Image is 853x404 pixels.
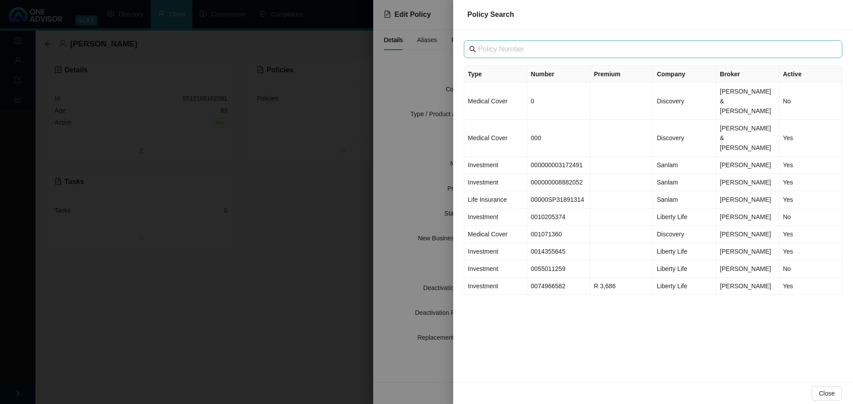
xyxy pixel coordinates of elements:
span: Medical Cover [468,231,507,238]
td: 001071360 [527,226,590,243]
span: Sanlam [657,179,678,186]
span: Liberty Life [657,265,687,272]
td: 0055011259 [527,260,590,278]
td: R 3,686 [590,278,654,295]
span: Investment [468,161,498,169]
td: 0074966582 [527,278,590,295]
span: search [469,46,476,53]
td: Yes [779,174,842,191]
span: Sanlam [657,196,678,203]
td: Yes [779,120,842,157]
span: [PERSON_NAME] [720,196,771,203]
span: Investment [468,282,498,290]
span: Policy Search [467,11,514,18]
span: Investment [468,265,498,272]
span: Investment [468,248,498,255]
th: Broker [716,66,779,83]
td: 0010205374 [527,208,590,226]
td: 000 [527,120,590,157]
td: No [779,260,842,278]
td: Yes [779,226,842,243]
span: Discovery [657,134,684,141]
span: Liberty Life [657,213,687,220]
th: Number [527,66,590,83]
span: [PERSON_NAME] & [PERSON_NAME] [720,125,771,151]
button: Close [812,386,842,400]
td: Yes [779,278,842,295]
td: Yes [779,243,842,260]
td: 000000008882052 [527,174,590,191]
td: Yes [779,191,842,208]
span: [PERSON_NAME] [720,213,771,220]
th: Company [653,66,716,83]
span: [PERSON_NAME] & [PERSON_NAME] [720,88,771,114]
span: Discovery [657,98,684,105]
td: No [779,208,842,226]
span: Medical Cover [468,98,507,105]
span: Liberty Life [657,282,687,290]
td: No [779,83,842,120]
td: 000000003172491 [527,157,590,174]
span: [PERSON_NAME] [720,265,771,272]
span: Close [819,388,835,398]
input: Policy Number [478,44,830,55]
span: [PERSON_NAME] [720,282,771,290]
span: [PERSON_NAME] [720,231,771,238]
th: Premium [590,66,654,83]
span: [PERSON_NAME] [720,248,771,255]
th: Type [464,66,527,83]
td: 00000SP31891314 [527,191,590,208]
th: Active [779,66,842,83]
span: Liberty Life [657,248,687,255]
td: Yes [779,157,842,174]
span: [PERSON_NAME] [720,179,771,186]
span: Investment [468,213,498,220]
td: 0 [527,83,590,120]
span: [PERSON_NAME] [720,161,771,169]
span: Sanlam [657,161,678,169]
span: Medical Cover [468,134,507,141]
span: Life Insurance [468,196,507,203]
span: Investment [468,179,498,186]
td: 0014355645 [527,243,590,260]
span: Discovery [657,231,684,238]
